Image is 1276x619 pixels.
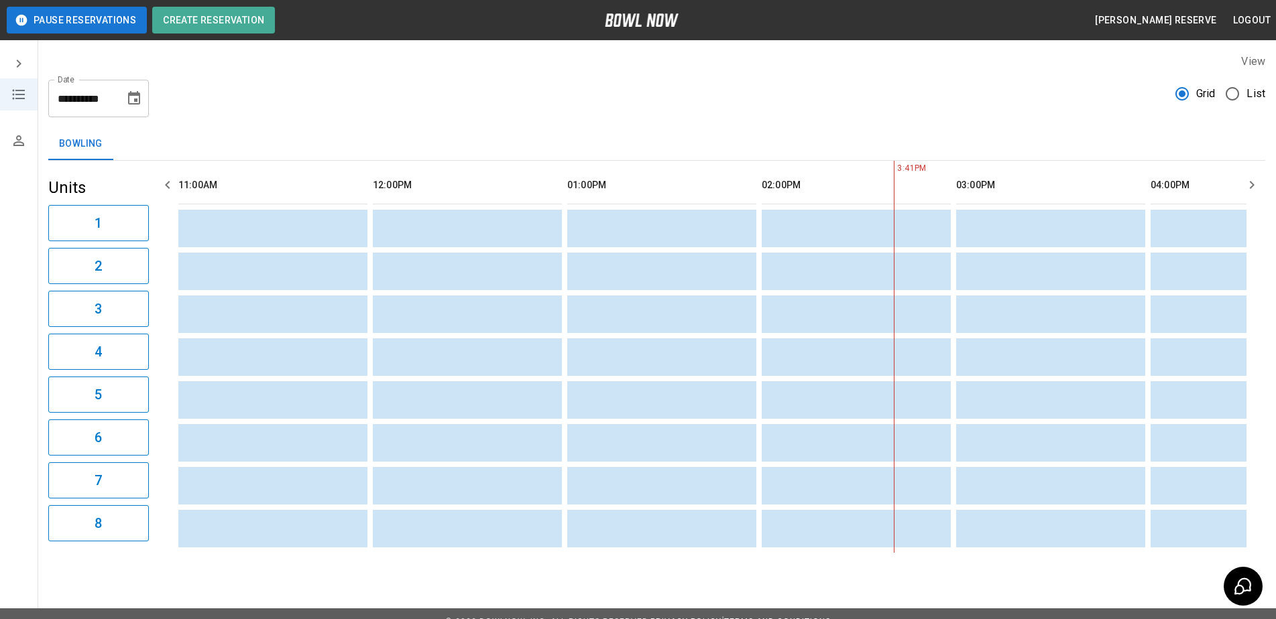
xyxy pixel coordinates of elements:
[605,13,679,27] img: logo
[1228,8,1276,33] button: Logout
[1196,86,1216,102] span: Grid
[48,205,149,241] button: 1
[152,7,275,33] button: Create Reservation
[48,248,149,284] button: 2
[373,166,562,204] th: 12:00PM
[567,166,756,204] th: 01:00PM
[95,512,102,534] h6: 8
[48,291,149,327] button: 3
[48,376,149,413] button: 5
[48,128,113,160] button: Bowling
[1241,55,1265,68] label: View
[48,334,149,370] button: 4
[894,162,897,176] span: 3:41PM
[95,255,102,277] h6: 2
[48,128,1265,160] div: inventory tabs
[762,166,951,204] th: 02:00PM
[95,470,102,491] h6: 7
[95,212,102,234] h6: 1
[48,419,149,456] button: 6
[7,7,147,33] button: Pause Reservations
[95,384,102,405] h6: 5
[178,166,367,204] th: 11:00AM
[48,505,149,541] button: 8
[1090,8,1222,33] button: [PERSON_NAME] reserve
[48,462,149,498] button: 7
[1246,86,1265,102] span: List
[121,85,148,112] button: Choose date, selected date is Aug 29, 2025
[95,427,102,448] h6: 6
[48,177,149,198] h5: Units
[95,341,102,362] h6: 4
[95,298,102,320] h6: 3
